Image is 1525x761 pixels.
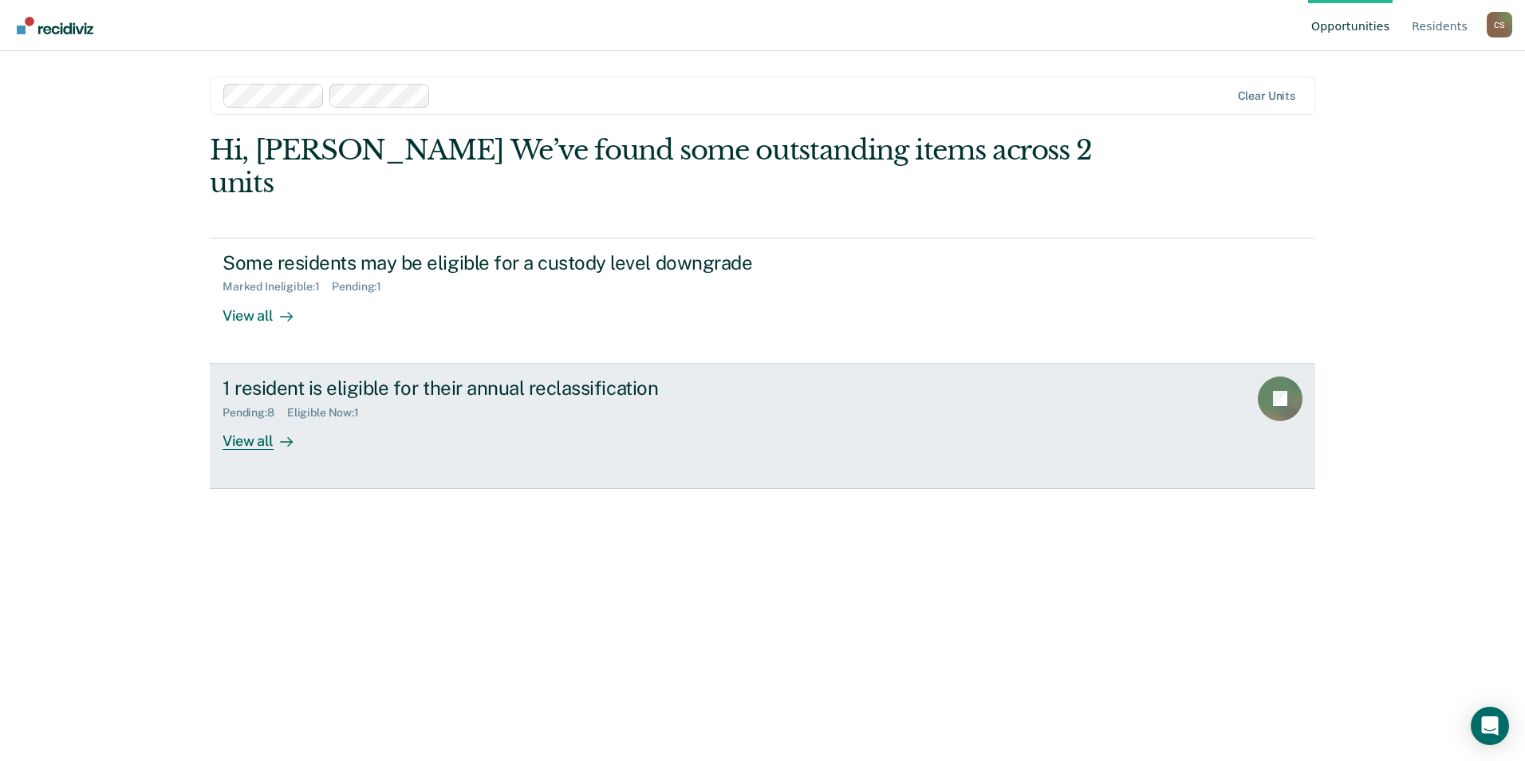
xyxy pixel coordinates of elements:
[223,419,312,450] div: View all
[210,364,1315,489] a: 1 resident is eligible for their annual reclassificationPending:8Eligible Now:1View all
[223,406,287,420] div: Pending : 8
[223,294,312,325] div: View all
[223,251,782,274] div: Some residents may be eligible for a custody level downgrade
[332,280,394,294] div: Pending : 1
[287,406,372,420] div: Eligible Now : 1
[210,238,1315,364] a: Some residents may be eligible for a custody level downgradeMarked Ineligible:1Pending:1View all
[17,17,93,34] img: Recidiviz
[1487,12,1512,37] button: Profile dropdown button
[1487,12,1512,37] div: C S
[1238,89,1296,103] div: Clear units
[1471,707,1509,745] div: Open Intercom Messenger
[223,280,332,294] div: Marked Ineligible : 1
[223,377,782,400] div: 1 resident is eligible for their annual reclassification
[210,134,1094,199] div: Hi, [PERSON_NAME] We’ve found some outstanding items across 2 units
